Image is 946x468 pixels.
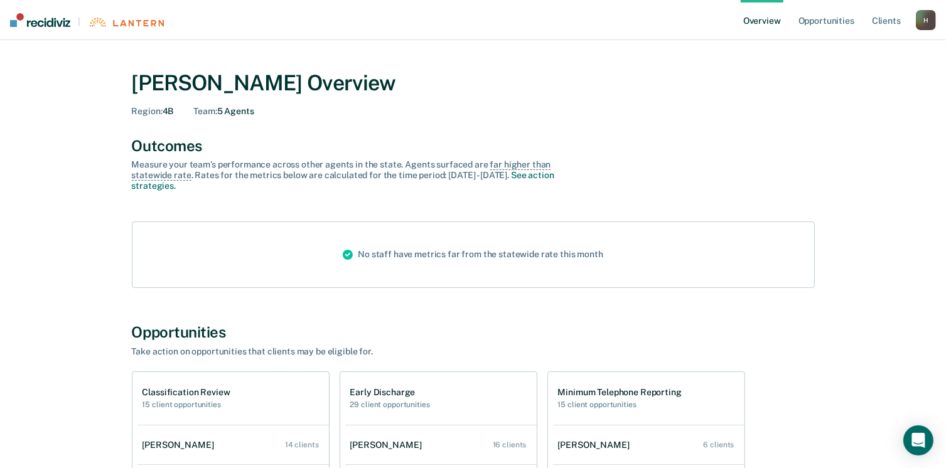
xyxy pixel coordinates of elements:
[350,400,430,409] h2: 29 client opportunities
[88,18,164,27] img: Lantern
[558,387,682,398] h1: Minimum Telephone Reporting
[142,400,230,409] h2: 15 client opportunities
[132,159,551,181] span: far higher than statewide rate
[285,440,319,449] div: 14 clients
[493,440,527,449] div: 16 clients
[333,222,613,287] div: No staff have metrics far from the statewide rate this month
[132,159,571,191] div: Measure your team’s performance across other agent s in the state. Agent s surfaced are . Rates f...
[704,440,734,449] div: 6 clients
[903,425,933,455] div: Open Intercom Messenger
[345,427,537,463] a: [PERSON_NAME] 16 clients
[350,387,430,398] h1: Early Discharge
[553,427,744,463] a: [PERSON_NAME] 6 clients
[132,346,571,357] div: Take action on opportunities that clients may be eligible for.
[142,387,230,398] h1: Classification Review
[137,427,329,463] a: [PERSON_NAME] 14 clients
[193,106,217,116] span: Team :
[132,106,163,116] span: Region :
[70,16,88,27] span: |
[132,106,174,117] div: 4B
[132,137,815,155] div: Outcomes
[350,440,427,450] div: [PERSON_NAME]
[132,70,815,96] div: [PERSON_NAME] Overview
[558,440,635,450] div: [PERSON_NAME]
[916,10,936,30] button: H
[193,106,254,117] div: 5 Agents
[132,170,554,191] a: See action strategies.
[132,323,815,341] div: Opportunities
[558,400,682,409] h2: 15 client opportunities
[10,13,164,27] a: |
[142,440,219,450] div: [PERSON_NAME]
[10,13,70,27] img: Recidiviz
